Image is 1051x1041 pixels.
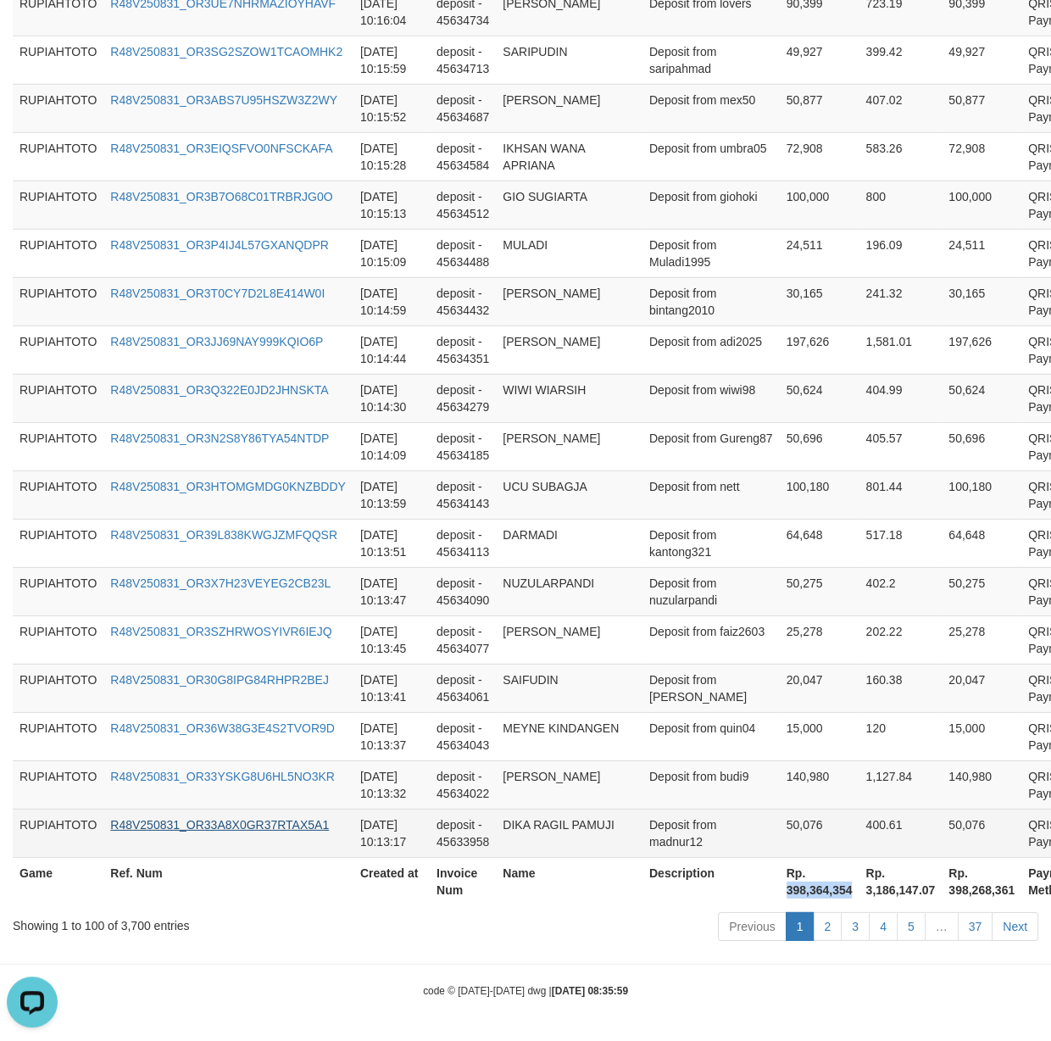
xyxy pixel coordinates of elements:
td: deposit - 45634351 [430,326,496,374]
td: RUPIAHTOTO [13,36,103,84]
td: deposit - 45634077 [430,615,496,664]
td: [PERSON_NAME] [496,760,642,809]
td: [DATE] 10:13:59 [353,470,430,519]
th: Name [496,857,642,905]
a: 37 [958,912,993,941]
td: Deposit from umbra05 [642,132,780,181]
a: 1 [786,912,815,941]
td: 100,180 [780,470,859,519]
td: RUPIAHTOTO [13,809,103,857]
td: 20,047 [942,664,1021,712]
td: 402.2 [859,567,942,615]
td: deposit - 45634713 [430,36,496,84]
a: Next [992,912,1038,941]
td: deposit - 45634488 [430,229,496,277]
td: [DATE] 10:14:59 [353,277,430,326]
td: [DATE] 10:14:44 [353,326,430,374]
td: Deposit from Muladi1995 [642,229,780,277]
td: deposit - 45634432 [430,277,496,326]
td: 160.38 [859,664,942,712]
td: [DATE] 10:15:09 [353,229,430,277]
td: 120 [859,712,942,760]
td: 50,696 [942,422,1021,470]
td: [DATE] 10:13:45 [353,615,430,664]
a: 2 [813,912,842,941]
td: 197,626 [780,326,859,374]
td: 140,980 [942,760,1021,809]
th: Created at [353,857,430,905]
a: R48V250831_OR3HTOMGMDG0KNZBDDY [110,480,346,493]
strong: [DATE] 08:35:59 [552,985,628,997]
a: R48V250831_OR33A8X0GR37RTAX5A1 [110,818,329,832]
td: 404.99 [859,374,942,422]
td: deposit - 45634061 [430,664,496,712]
td: deposit - 45634185 [430,422,496,470]
td: deposit - 45634113 [430,519,496,567]
td: 241.32 [859,277,942,326]
td: 24,511 [942,229,1021,277]
td: 72,908 [780,132,859,181]
a: R48V250831_OR33YSKG8U6HL5NO3KR [110,770,335,783]
td: RUPIAHTOTO [13,84,103,132]
td: 49,927 [780,36,859,84]
td: RUPIAHTOTO [13,422,103,470]
td: Deposit from [PERSON_NAME] [642,664,780,712]
td: 15,000 [942,712,1021,760]
td: 400.61 [859,809,942,857]
td: 202.22 [859,615,942,664]
td: Deposit from nett [642,470,780,519]
td: RUPIAHTOTO [13,374,103,422]
a: R48V250831_OR3Q322E0JD2JHNSKTA [110,383,328,397]
td: 20,047 [780,664,859,712]
td: 100,000 [942,181,1021,229]
td: RUPIAHTOTO [13,132,103,181]
td: 50,275 [942,567,1021,615]
small: code © [DATE]-[DATE] dwg | [423,985,628,997]
td: 50,877 [780,84,859,132]
td: WIWI WIARSIH [496,374,642,422]
td: RUPIAHTOTO [13,181,103,229]
td: 25,278 [942,615,1021,664]
td: RUPIAHTOTO [13,760,103,809]
td: SARIPUDIN [496,36,642,84]
td: MEYNE KINDANGEN [496,712,642,760]
td: 50,624 [942,374,1021,422]
td: [DATE] 10:15:28 [353,132,430,181]
td: [DATE] 10:13:17 [353,809,430,857]
td: 196.09 [859,229,942,277]
td: Deposit from madnur12 [642,809,780,857]
td: deposit - 45634022 [430,760,496,809]
td: [DATE] 10:15:52 [353,84,430,132]
a: R48V250831_OR3EIQSFVO0NFSCKAFA [110,142,332,155]
a: 5 [897,912,926,941]
td: 25,278 [780,615,859,664]
td: RUPIAHTOTO [13,664,103,712]
td: deposit - 45633958 [430,809,496,857]
td: Deposit from Gureng87 [642,422,780,470]
td: [DATE] 10:13:51 [353,519,430,567]
td: MULADI [496,229,642,277]
th: Game [13,857,103,905]
td: 30,165 [780,277,859,326]
td: 140,980 [780,760,859,809]
a: R48V250831_OR3X7H23VEYEG2CB23L [110,576,331,590]
th: Invoice Num [430,857,496,905]
td: 517.18 [859,519,942,567]
td: deposit - 45634512 [430,181,496,229]
td: 100,000 [780,181,859,229]
td: [PERSON_NAME] [496,326,642,374]
a: R48V250831_OR3T0CY7D2L8E414W0I [110,287,325,300]
td: IKHSAN WANA APRIANA [496,132,642,181]
td: 1,127.84 [859,760,942,809]
td: Deposit from wiwi98 [642,374,780,422]
a: Previous [718,912,786,941]
a: R48V250831_OR3P4IJ4L57GXANQDPR [110,238,329,252]
a: R48V250831_OR3SZHRWOSYIVR6IEJQ [110,625,331,638]
td: 407.02 [859,84,942,132]
td: 24,511 [780,229,859,277]
td: Deposit from giohoki [642,181,780,229]
td: Deposit from nuzularpandi [642,567,780,615]
td: 800 [859,181,942,229]
a: R48V250831_OR3SG2SZOW1TCAOMHK2 [110,45,342,58]
td: GIO SUGIARTA [496,181,642,229]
